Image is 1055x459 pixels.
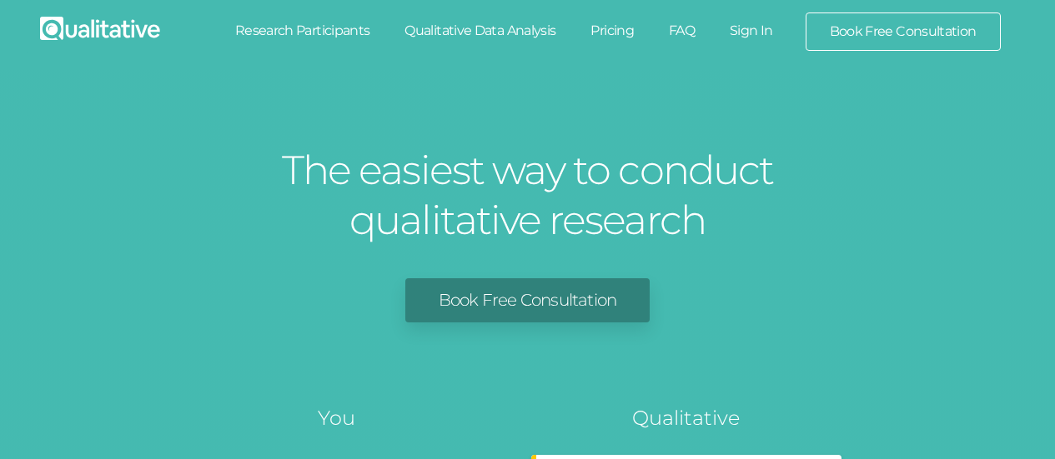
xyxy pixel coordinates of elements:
[712,12,791,49] a: Sign In
[632,406,740,430] tspan: Qualitative
[806,13,1000,50] a: Book Free Consultation
[278,145,778,245] h1: The easiest way to conduct qualitative research
[318,406,355,430] tspan: You
[387,12,573,49] a: Qualitative Data Analysis
[40,17,160,40] img: Qualitative
[218,12,388,49] a: Research Participants
[651,12,712,49] a: FAQ
[573,12,651,49] a: Pricing
[405,278,650,322] a: Book Free Consultation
